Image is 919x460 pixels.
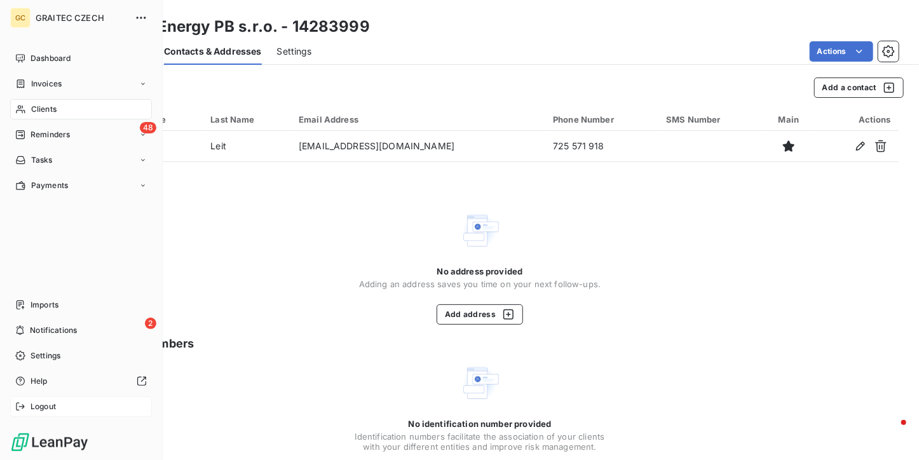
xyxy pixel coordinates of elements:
span: Invoices [31,78,62,90]
span: Clients [31,104,57,115]
div: Main [770,114,808,125]
td: 725 571 918 [545,131,658,161]
div: Email Address [299,114,538,125]
span: Identification numbers facilitate the association of your clients with your different entities an... [353,431,607,452]
span: Logout [31,401,56,412]
div: SMS Number [666,114,754,125]
span: Notifications [30,325,77,336]
td: Leit [203,131,291,161]
span: Imports [31,299,58,311]
span: Settings [277,45,312,58]
span: GRAITEC CZECH [36,13,127,23]
span: Dashboard [31,53,71,64]
img: Empty state [459,363,500,403]
span: 2 [145,318,156,329]
h3: Haus-Energy PB s.r.o. - 14283999 [112,15,370,38]
iframe: Intercom live chat [876,417,906,447]
span: Tasks [31,154,53,166]
span: No identification number provided [409,419,552,429]
button: Actions [810,41,873,62]
span: Contacts & Addresses [164,45,262,58]
span: Settings [31,350,60,362]
div: GC [10,8,31,28]
span: Payments [31,180,68,191]
a: Help [10,371,152,391]
div: Phone Number [553,114,651,125]
span: Help [31,375,48,387]
img: Logo LeanPay [10,432,89,452]
div: Actions [823,114,891,125]
img: Empty state [459,210,500,251]
button: Add a contact [814,78,904,98]
td: [EMAIL_ADDRESS][DOMAIN_NAME] [291,131,545,161]
span: Reminders [31,129,70,140]
span: No address provided [437,266,523,276]
span: 48 [140,122,156,133]
div: Last Name [210,114,283,125]
button: Add address [437,304,524,325]
span: Adding an address saves you time on your next follow-ups. [359,279,601,289]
